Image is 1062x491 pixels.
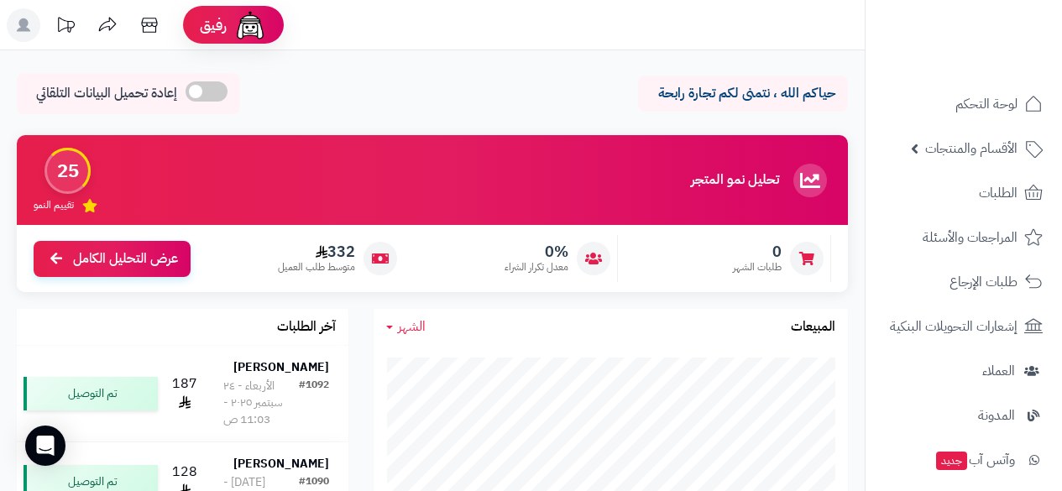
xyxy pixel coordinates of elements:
[233,455,329,473] strong: [PERSON_NAME]
[25,426,65,466] div: Open Intercom Messenger
[505,243,568,261] span: 0%
[165,346,204,441] td: 187
[955,92,1018,116] span: لوحة التحكم
[278,243,355,261] span: 332
[979,181,1018,205] span: الطلبات
[978,404,1015,427] span: المدونة
[733,260,782,274] span: طلبات الشهر
[36,84,177,103] span: إعادة تحميل البيانات التلقائي
[233,8,267,42] img: ai-face.png
[982,359,1015,383] span: العملاء
[73,249,178,269] span: عرض التحليل الكامل
[934,448,1015,472] span: وآتس آب
[950,270,1018,294] span: طلبات الإرجاع
[876,262,1052,302] a: طلبات الإرجاع
[34,241,191,277] a: عرض التحليل الكامل
[925,137,1018,160] span: الأقسام والمنتجات
[791,320,835,335] h3: المبيعات
[277,320,336,335] h3: آخر الطلبات
[44,8,86,46] a: تحديثات المنصة
[876,306,1052,347] a: إشعارات التحويلات البنكية
[691,173,779,188] h3: تحليل نمو المتجر
[386,317,426,337] a: الشهر
[876,84,1052,124] a: لوحة التحكم
[890,315,1018,338] span: إشعارات التحويلات البنكية
[876,440,1052,480] a: وآتس آبجديد
[223,378,299,428] div: الأربعاء - ٢٤ سبتمبر ٢٠٢٥ - 11:03 ص
[299,378,329,428] div: #1092
[24,377,158,410] div: تم التوصيل
[876,395,1052,436] a: المدونة
[876,217,1052,258] a: المراجعات والأسئلة
[278,260,355,274] span: متوسط طلب العميل
[923,226,1018,249] span: المراجعات والأسئلة
[398,316,426,337] span: الشهر
[34,198,74,212] span: تقييم النمو
[733,243,782,261] span: 0
[505,260,568,274] span: معدل تكرار الشراء
[200,15,227,35] span: رفيق
[233,358,329,376] strong: [PERSON_NAME]
[876,351,1052,391] a: العملاء
[936,452,967,470] span: جديد
[876,173,1052,213] a: الطلبات
[651,84,835,103] p: حياكم الله ، نتمنى لكم تجارة رابحة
